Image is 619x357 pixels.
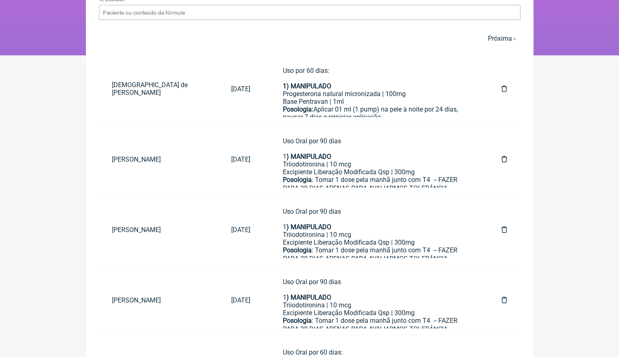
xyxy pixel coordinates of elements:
[283,67,469,136] div: Uso por 60 dias: Progesterona natural micronizada | 100mg Base Pentravan | 1ml Aplicar 01 ml (1 p...
[283,160,469,168] div: Triiodotironina | 10 mcg
[99,30,521,47] nav: pager
[283,239,469,246] div: Excipiente Liberação Modificada Qsp | 300mg
[283,317,312,324] strong: Posologia
[283,137,469,160] div: Uso Oral por 90 dias 1
[287,153,331,160] strong: ) MANIPULADO
[283,278,469,301] div: Uso Oral por 90 dias 1
[283,231,469,239] div: Triiodotironina | 10 mcg
[283,168,469,176] div: Excipiente Liberação Modificada Qsp | 300mg
[270,201,482,258] a: Uso Oral por 90 dias1) MANIPULADOTriiodotironina | 10 mcgExcipiente Liberação Modificada Qsp | 30...
[99,219,218,240] a: [PERSON_NAME]
[488,35,516,42] a: Próxima ›
[283,176,469,192] div: : Tomar 1 dose pela manhã junto com T4 ㅤ -- FAZER PARA 30 DIAS APENAS PARA AVALIARMOS TOLERÂNCIA
[283,246,469,263] div: : Tomar 1 dose pela manhã junto com T4 ㅤ -- FAZER PARA 30 DIAS APENAS PARA AVALIARMOS TOLERÂNCIA
[99,149,218,170] a: [PERSON_NAME]
[283,309,469,317] div: Excipiente Liberação Modificada Qsp | 300mg
[218,79,263,99] a: [DATE]
[99,74,218,103] a: [DEMOGRAPHIC_DATA] de [PERSON_NAME]
[283,176,312,184] strong: Posologia
[283,246,312,254] strong: Posologia
[287,293,331,301] strong: ) MANIPULADO
[283,301,469,309] div: Triiodotironina | 10 mcg
[270,272,482,329] a: Uso Oral por 90 dias1) MANIPULADOTriiodotironina | 10 mcgExcipiente Liberação Modificada Qsp | 30...
[283,82,331,90] strong: 1) MANIPULADO
[287,223,331,231] strong: ) MANIPULADO
[283,208,469,231] div: Uso Oral por 90 dias 1
[283,105,313,113] strong: Posologia:
[99,5,521,20] input: Paciente ou conteúdo da fórmula
[99,290,218,311] a: [PERSON_NAME]
[283,317,469,333] div: : Tomar 1 dose pela manhã junto com T4 ㅤ -- FAZER PARA 30 DIAS APENAS PARA AVALIARMOS TOLERÂNCIA
[218,290,263,311] a: [DATE]
[270,131,482,188] a: Uso Oral por 90 dias1) MANIPULADOTriiodotironina | 10 mcgExcipiente Liberação Modificada Qsp | 30...
[218,219,263,240] a: [DATE]
[270,60,482,117] a: Uso por 60 dias:1) MANIPULADOProgesterona natural micronizada | 100mgBase Pentravan | 1mlPosologi...
[218,149,263,170] a: [DATE]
